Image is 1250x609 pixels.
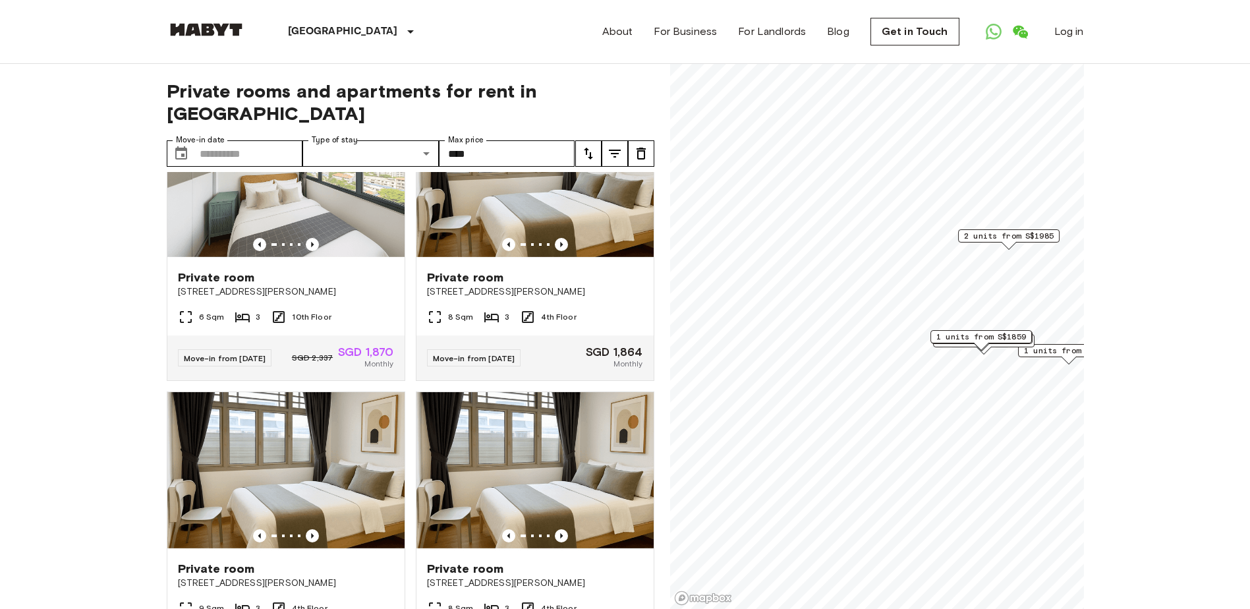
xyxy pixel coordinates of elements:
span: Private rooms and apartments for rent in [GEOGRAPHIC_DATA] [167,80,654,125]
a: Get in Touch [870,18,959,45]
button: Previous image [502,529,515,542]
div: Map marker [1018,344,1120,364]
span: 1 units from S$1859 [936,331,1026,343]
a: For Landlords [738,24,806,40]
span: 8 Sqm [448,311,474,323]
label: Type of stay [312,134,358,146]
img: Marketing picture of unit SG-01-001-026-03 [416,101,654,259]
span: 6 Sqm [199,311,225,323]
span: Monthly [613,358,642,370]
span: Private room [427,270,504,285]
button: Previous image [306,529,319,542]
span: Private room [178,561,255,577]
span: 10th Floor [292,311,331,323]
button: tune [602,140,628,167]
a: About [602,24,633,40]
button: Choose date [168,140,194,167]
span: SGD 2,337 [292,352,333,364]
a: Blog [827,24,849,40]
span: Move-in from [DATE] [433,353,515,363]
span: Move-in from [DATE] [184,353,266,363]
a: Mapbox logo [674,591,732,606]
button: tune [575,140,602,167]
img: Marketing picture of unit SG-01-001-028-03 [416,392,654,550]
img: Marketing picture of unit SG-01-001-029-03 [167,392,405,550]
div: Map marker [933,334,1035,355]
label: Max price [448,134,484,146]
span: SGD 1,870 [338,346,393,358]
button: tune [628,140,654,167]
a: Open WeChat [1007,18,1033,45]
span: [STREET_ADDRESS][PERSON_NAME] [178,577,394,590]
span: 2 units from S$1985 [964,230,1054,242]
img: Habyt [167,23,246,36]
button: Previous image [253,529,266,542]
img: Marketing picture of unit SG-01-116-001-02 [167,101,405,259]
span: Private room [427,561,504,577]
button: Previous image [306,238,319,251]
span: Monthly [364,358,393,370]
span: SGD 1,864 [586,346,642,358]
a: Log in [1054,24,1084,40]
a: Marketing picture of unit SG-01-001-026-03Previous imagePrevious imagePrivate room[STREET_ADDRESS... [416,100,654,381]
label: Move-in date [176,134,225,146]
a: Open WhatsApp [980,18,1007,45]
button: Previous image [253,238,266,251]
span: Private room [178,270,255,285]
button: Previous image [555,238,568,251]
button: Previous image [502,238,515,251]
span: [STREET_ADDRESS][PERSON_NAME] [427,577,643,590]
span: 3 [505,311,509,323]
a: Marketing picture of unit SG-01-116-001-02Previous imagePrevious imagePrivate room[STREET_ADDRESS... [167,100,405,381]
span: 3 [256,311,260,323]
a: For Business [654,24,717,40]
p: [GEOGRAPHIC_DATA] [288,24,398,40]
span: [STREET_ADDRESS][PERSON_NAME] [427,285,643,299]
span: [STREET_ADDRESS][PERSON_NAME] [178,285,394,299]
div: Map marker [958,229,1060,250]
div: Map marker [930,330,1032,351]
span: 4th Floor [541,311,576,323]
button: Previous image [555,529,568,542]
div: Map marker [931,331,1033,351]
span: 1 units from S$1754 [1024,345,1114,357]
